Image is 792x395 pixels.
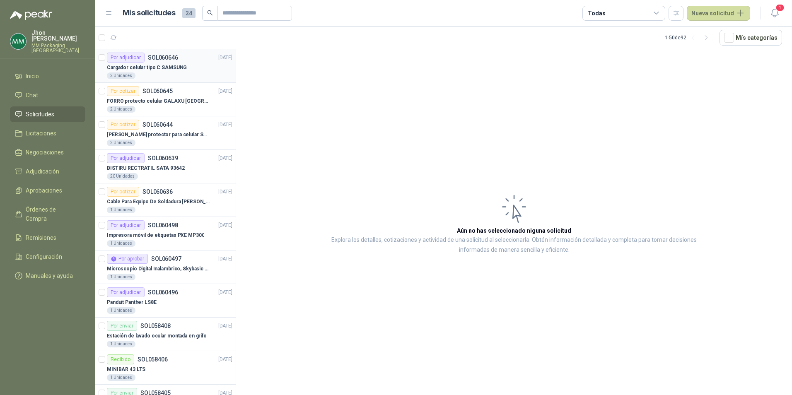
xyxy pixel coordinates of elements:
[26,110,54,119] span: Solicitudes
[107,231,204,239] p: Impresora móvil de etiquetas PXE MP300
[218,222,232,229] p: [DATE]
[95,250,236,284] a: Por aprobarSOL060497[DATE] Microscopio Digital Inalambrico, Skybasic 50x-1000x, Ampliac1 Unidades
[140,323,171,329] p: SOL058408
[218,154,232,162] p: [DATE]
[31,43,85,53] p: MM Packaging [GEOGRAPHIC_DATA]
[218,289,232,296] p: [DATE]
[142,122,173,128] p: SOL060644
[457,226,571,235] h3: Aún no has seleccionado niguna solicitud
[107,265,210,273] p: Microscopio Digital Inalambrico, Skybasic 50x-1000x, Ampliac
[148,289,178,295] p: SOL060496
[95,83,236,116] a: Por cotizarSOL060645[DATE] FORRO protecto celular GALAXU [GEOGRAPHIC_DATA] A16 5G2 Unidades
[31,30,85,41] p: Jhon [PERSON_NAME]
[218,87,232,95] p: [DATE]
[107,254,148,264] div: Por aprobar
[95,318,236,351] a: Por enviarSOL058408[DATE] Estación de lavado ocular montada en grifo1 Unidades
[107,153,145,163] div: Por adjudicar
[720,30,782,46] button: Mís categorías
[588,9,605,18] div: Todas
[107,187,139,197] div: Por cotizar
[123,7,176,19] h1: Mis solicitudes
[10,68,85,84] a: Inicio
[107,240,135,247] div: 1 Unidades
[107,120,139,130] div: Por cotizar
[10,183,85,198] a: Aprobaciones
[107,332,207,340] p: Estación de lavado ocular montada en grifo
[10,125,85,141] a: Licitaciones
[107,140,135,146] div: 2 Unidades
[148,222,178,228] p: SOL060498
[10,249,85,265] a: Configuración
[107,173,138,180] div: 20 Unidades
[107,198,210,206] p: Cable Para Equipo De Soldadura [PERSON_NAME]
[10,230,85,246] a: Remisiones
[687,6,750,21] button: Nueva solicitud
[26,233,56,242] span: Remisiones
[95,217,236,250] a: Por adjudicarSOL060498[DATE] Impresora móvil de etiquetas PXE MP3001 Unidades
[10,34,26,49] img: Company Logo
[26,167,59,176] span: Adjudicación
[107,64,187,72] p: Cargador celular tipo C SAMSUNG
[218,322,232,330] p: [DATE]
[107,106,135,113] div: 2 Unidades
[107,287,145,297] div: Por adjudicar
[218,356,232,364] p: [DATE]
[319,235,709,255] p: Explora los detalles, cotizaciones y actividad de una solicitud al seleccionarla. Obtén informaci...
[107,72,135,79] div: 2 Unidades
[95,150,236,183] a: Por adjudicarSOL060639[DATE] BISTIRU RECTRATIL SATA 9364220 Unidades
[775,4,785,12] span: 1
[10,87,85,103] a: Chat
[95,351,236,385] a: RecibidoSOL058406[DATE] MINIBAR 43 LTS1 Unidades
[107,220,145,230] div: Por adjudicar
[10,164,85,179] a: Adjudicación
[107,354,134,364] div: Recibido
[26,148,64,157] span: Negociaciones
[148,155,178,161] p: SOL060639
[767,6,782,21] button: 1
[665,31,713,44] div: 1 - 50 de 92
[26,205,77,223] span: Órdenes de Compra
[151,256,181,262] p: SOL060497
[26,91,38,100] span: Chat
[107,321,137,331] div: Por enviar
[107,97,210,105] p: FORRO protecto celular GALAXU [GEOGRAPHIC_DATA] A16 5G
[142,88,173,94] p: SOL060645
[107,207,135,213] div: 1 Unidades
[107,307,135,314] div: 1 Unidades
[107,341,135,347] div: 1 Unidades
[10,10,52,20] img: Logo peakr
[10,202,85,226] a: Órdenes de Compra
[207,10,213,16] span: search
[148,55,178,60] p: SOL060646
[107,299,157,306] p: Panduit Panther LS8E
[10,145,85,160] a: Negociaciones
[218,121,232,129] p: [DATE]
[107,131,210,139] p: [PERSON_NAME] protector para celular SAMSUNG GALAXI A16 5G
[138,356,168,362] p: SOL058406
[26,129,56,138] span: Licitaciones
[142,189,173,195] p: SOL060636
[26,271,73,280] span: Manuales y ayuda
[218,255,232,263] p: [DATE]
[10,268,85,284] a: Manuales y ayuda
[107,86,139,96] div: Por cotizar
[182,8,196,18] span: 24
[107,366,145,373] p: MINIBAR 43 LTS
[107,374,135,381] div: 1 Unidades
[26,72,39,81] span: Inicio
[26,186,62,195] span: Aprobaciones
[95,116,236,150] a: Por cotizarSOL060644[DATE] [PERSON_NAME] protector para celular SAMSUNG GALAXI A16 5G2 Unidades
[218,54,232,62] p: [DATE]
[107,53,145,63] div: Por adjudicar
[95,284,236,318] a: Por adjudicarSOL060496[DATE] Panduit Panther LS8E1 Unidades
[218,188,232,196] p: [DATE]
[95,183,236,217] a: Por cotizarSOL060636[DATE] Cable Para Equipo De Soldadura [PERSON_NAME]1 Unidades
[95,49,236,83] a: Por adjudicarSOL060646[DATE] Cargador celular tipo C SAMSUNG2 Unidades
[10,106,85,122] a: Solicitudes
[26,252,62,261] span: Configuración
[107,164,185,172] p: BISTIRU RECTRATIL SATA 93642
[107,274,135,280] div: 1 Unidades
